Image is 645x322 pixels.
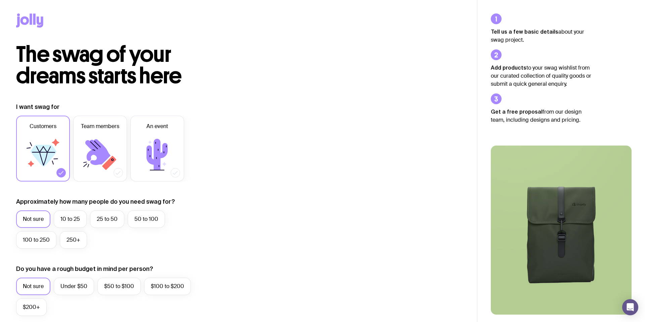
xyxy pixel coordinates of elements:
[491,64,592,88] p: to your swag wishlist from our curated collection of quality goods or submit a quick general enqu...
[54,210,87,228] label: 10 to 25
[90,210,124,228] label: 25 to 50
[128,210,165,228] label: 50 to 100
[491,29,558,35] strong: Tell us a few basic details
[30,122,56,130] span: Customers
[491,28,592,44] p: about your swag project.
[97,278,141,295] label: $50 to $100
[491,65,526,71] strong: Add products
[60,231,87,249] label: 250+
[16,265,153,273] label: Do you have a rough budget in mind per person?
[622,299,638,315] div: Open Intercom Messenger
[144,278,191,295] label: $100 to $200
[54,278,94,295] label: Under $50
[16,210,50,228] label: Not sure
[146,122,168,130] span: An event
[491,108,592,124] p: from our design team, including designs and pricing.
[16,103,59,111] label: I want swag for
[491,109,543,115] strong: Get a free proposal
[16,298,47,316] label: $200+
[16,198,175,206] label: Approximately how many people do you need swag for?
[16,41,182,89] span: The swag of your dreams starts here
[16,278,50,295] label: Not sure
[16,231,56,249] label: 100 to 250
[81,122,119,130] span: Team members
